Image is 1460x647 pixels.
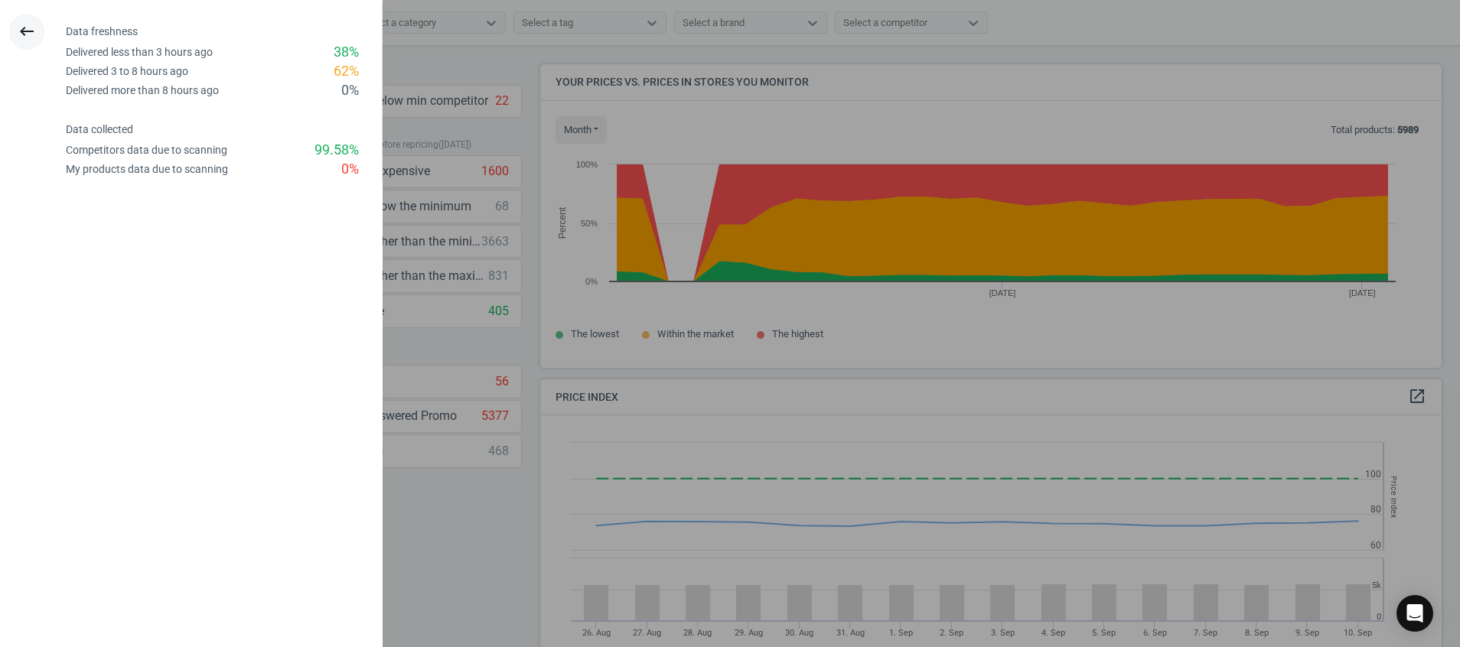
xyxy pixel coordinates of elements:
div: Delivered more than 8 hours ago [66,83,219,98]
h4: Data collected [66,123,382,136]
div: 38 % [334,43,359,62]
div: My products data due to scanning [66,162,228,177]
div: Open Intercom Messenger [1396,595,1433,632]
div: 0 % [341,81,359,100]
div: 0 % [341,160,359,179]
div: 99.58 % [314,141,359,160]
h4: Data freshness [66,25,382,38]
div: Delivered 3 to 8 hours ago [66,64,188,79]
i: keyboard_backspace [18,22,36,41]
div: Delivered less than 3 hours ago [66,45,213,60]
div: 62 % [334,62,359,81]
div: Competitors data due to scanning [66,143,227,158]
button: keyboard_backspace [9,14,44,50]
